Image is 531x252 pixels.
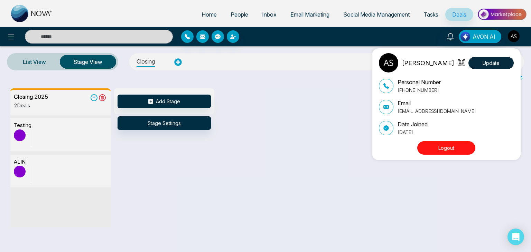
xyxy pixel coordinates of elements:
[402,58,454,68] p: [PERSON_NAME]
[398,78,441,86] p: Personal Number
[468,57,514,69] button: Update
[398,128,428,136] p: [DATE]
[398,99,476,107] p: Email
[507,229,524,245] div: Open Intercom Messenger
[398,120,428,128] p: Date Joined
[417,141,475,155] button: Logout
[398,107,476,115] p: [EMAIL_ADDRESS][DOMAIN_NAME]
[398,86,441,94] p: [PHONE_NUMBER]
